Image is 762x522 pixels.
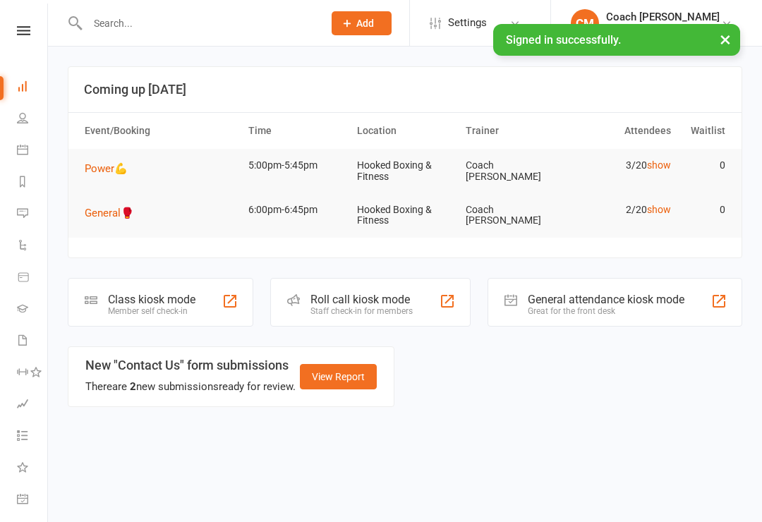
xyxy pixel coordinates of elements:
span: Signed in successfully. [506,33,621,47]
strong: 2 [130,380,136,393]
h3: New "Contact Us" form submissions [85,358,296,372]
th: Event/Booking [78,113,242,149]
span: Power💪 [85,162,128,175]
a: Calendar [17,135,49,167]
td: Coach [PERSON_NAME] [459,193,568,238]
div: Great for the front desk [528,306,684,316]
td: Hooked Boxing & Fitness [351,193,459,238]
a: People [17,104,49,135]
a: View Report [300,364,377,389]
div: Roll call kiosk mode [310,293,413,306]
a: Reports [17,167,49,199]
a: General attendance kiosk mode [17,485,49,516]
a: show [647,159,671,171]
th: Time [242,113,351,149]
td: Coach [PERSON_NAME] [459,149,568,193]
button: Power💪 [85,160,138,177]
span: Settings [448,7,487,39]
button: × [713,24,738,54]
a: show [647,204,671,215]
div: Class kiosk mode [108,293,195,306]
th: Location [351,113,459,149]
td: 2/20 [568,193,677,226]
a: What's New [17,453,49,485]
button: Add [332,11,392,35]
td: 5:00pm-5:45pm [242,149,351,182]
div: CM [571,9,599,37]
th: Waitlist [677,113,732,149]
div: There are new submissions ready for review. [85,378,296,395]
th: Trainer [459,113,568,149]
td: 0 [677,193,732,226]
td: 6:00pm-6:45pm [242,193,351,226]
div: Coach [PERSON_NAME] [606,11,720,23]
div: Hooked Boxing & Fitness [606,23,720,36]
div: Staff check-in for members [310,306,413,316]
span: General🥊 [85,207,134,219]
div: Member self check-in [108,306,195,316]
span: Add [356,18,374,29]
a: Dashboard [17,72,49,104]
td: Hooked Boxing & Fitness [351,149,459,193]
td: 3/20 [568,149,677,182]
a: Assessments [17,389,49,421]
td: 0 [677,149,732,182]
button: General🥊 [85,205,144,221]
h3: Coming up [DATE] [84,83,726,97]
input: Search... [83,13,313,33]
a: Product Sales [17,262,49,294]
th: Attendees [568,113,677,149]
div: General attendance kiosk mode [528,293,684,306]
